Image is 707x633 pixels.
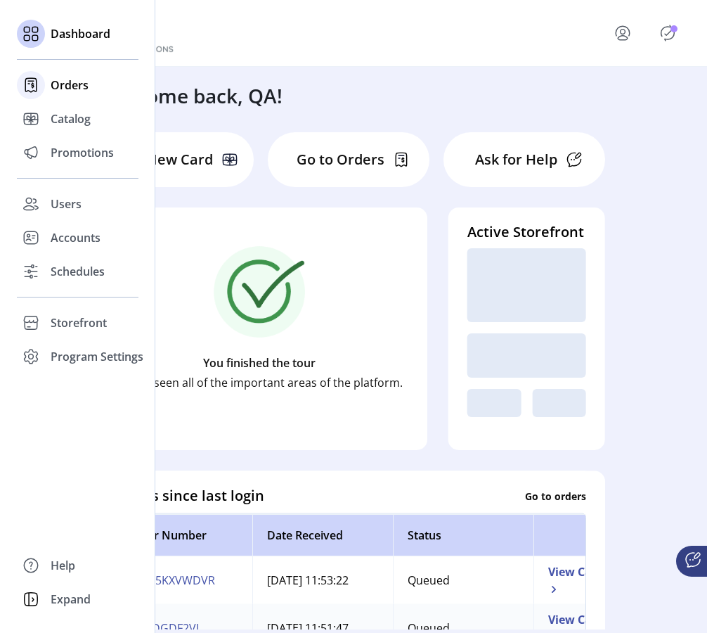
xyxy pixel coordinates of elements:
[656,22,679,44] button: Publisher Panel
[101,81,283,110] h3: Welcome back, QA!
[111,485,264,506] h4: Orders since last login
[595,16,656,50] button: menu
[51,263,105,280] span: Schedules
[475,149,557,170] p: Ask for Help
[252,556,393,604] td: [DATE] 11:53:22
[51,557,75,574] span: Help
[533,556,625,604] td: View Cards
[51,144,114,161] span: Promotions
[51,591,91,608] span: Expand
[525,488,586,503] p: Go to orders
[51,229,100,246] span: Accounts
[117,374,403,391] p: You’ve seen all of the important areas of the platform.
[467,222,586,243] h4: Active Storefront
[252,514,393,556] th: Date Received
[51,314,107,331] span: Storefront
[112,556,252,604] td: LEW25KXVWDVR
[203,354,316,371] p: You finished the tour
[297,149,384,170] p: Go to Orders
[51,196,82,212] span: Users
[393,514,533,556] th: Status
[51,110,91,127] span: Catalog
[51,77,89,94] span: Orders
[112,514,252,556] th: Order Number
[117,149,213,170] p: Add New Card
[393,556,533,604] td: Queued
[51,25,110,42] span: Dashboard
[51,348,143,365] span: Program Settings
